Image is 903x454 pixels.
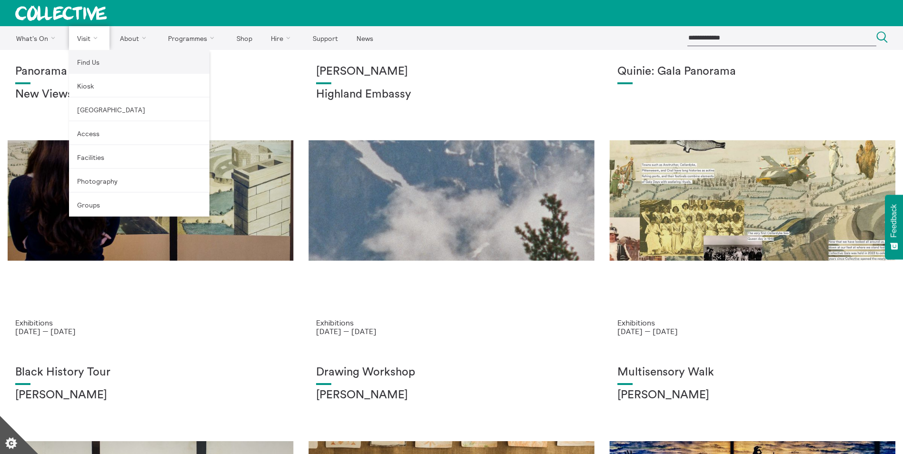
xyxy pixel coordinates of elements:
p: Exhibitions [316,318,586,327]
a: Kiosk [69,74,209,98]
h2: Highland Embassy [316,88,586,101]
a: Support [304,26,346,50]
h2: New Views of a City [15,88,286,101]
h2: [PERSON_NAME] [15,389,286,402]
h2: [PERSON_NAME] [316,389,586,402]
a: Find Us [69,50,209,74]
h1: [PERSON_NAME] [316,65,586,79]
a: Josie Vallely Quinie: Gala Panorama Exhibitions [DATE] — [DATE] [602,50,903,351]
h1: Multisensory Walk [617,366,888,379]
a: Solar wheels 17 [PERSON_NAME] Highland Embassy Exhibitions [DATE] — [DATE] [301,50,602,351]
p: [DATE] — [DATE] [316,327,586,336]
a: Groups [69,193,209,217]
p: Exhibitions [617,318,888,327]
p: [DATE] — [DATE] [617,327,888,336]
h1: Black History Tour [15,366,286,379]
h1: Quinie: Gala Panorama [617,65,888,79]
a: Facilities [69,145,209,169]
a: [GEOGRAPHIC_DATA] [69,98,209,121]
h1: Drawing Workshop [316,366,586,379]
span: Feedback [890,204,898,237]
a: Access [69,121,209,145]
a: What's On [8,26,67,50]
p: [DATE] — [DATE] [15,327,286,336]
h2: [PERSON_NAME] [617,389,888,402]
a: Shop [228,26,260,50]
h1: Panorama [15,65,286,79]
p: Exhibitions [15,318,286,327]
a: Photography [69,169,209,193]
a: Visit [69,26,110,50]
a: News [348,26,381,50]
a: Hire [263,26,303,50]
a: About [111,26,158,50]
a: Programmes [160,26,227,50]
button: Feedback - Show survey [885,195,903,259]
